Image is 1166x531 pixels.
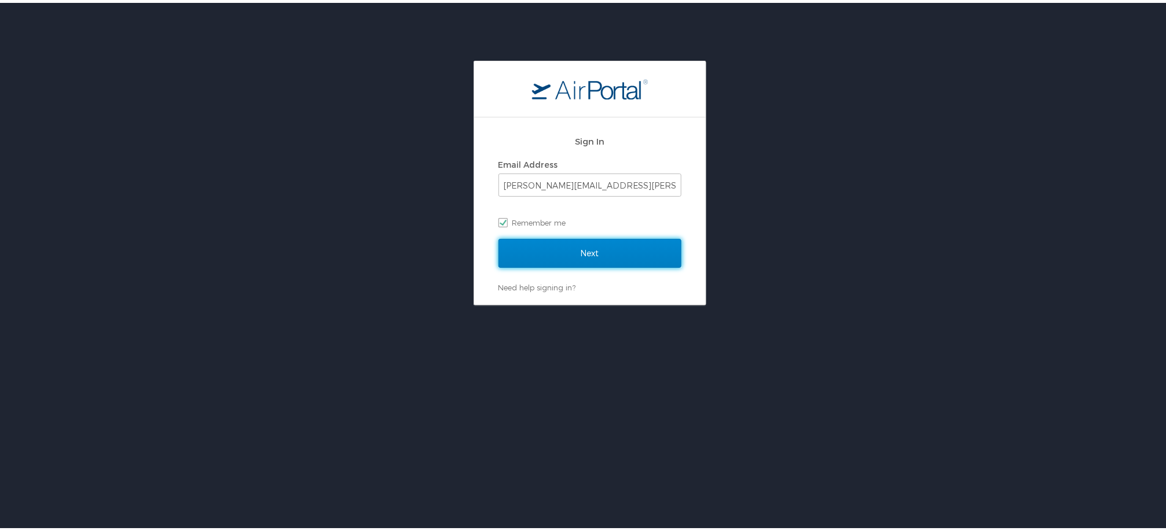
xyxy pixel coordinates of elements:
a: Need help signing in? [498,280,576,289]
img: logo [532,76,648,97]
input: Next [498,236,681,265]
label: Remember me [498,211,681,228]
h2: Sign In [498,132,681,145]
label: Email Address [498,157,558,167]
